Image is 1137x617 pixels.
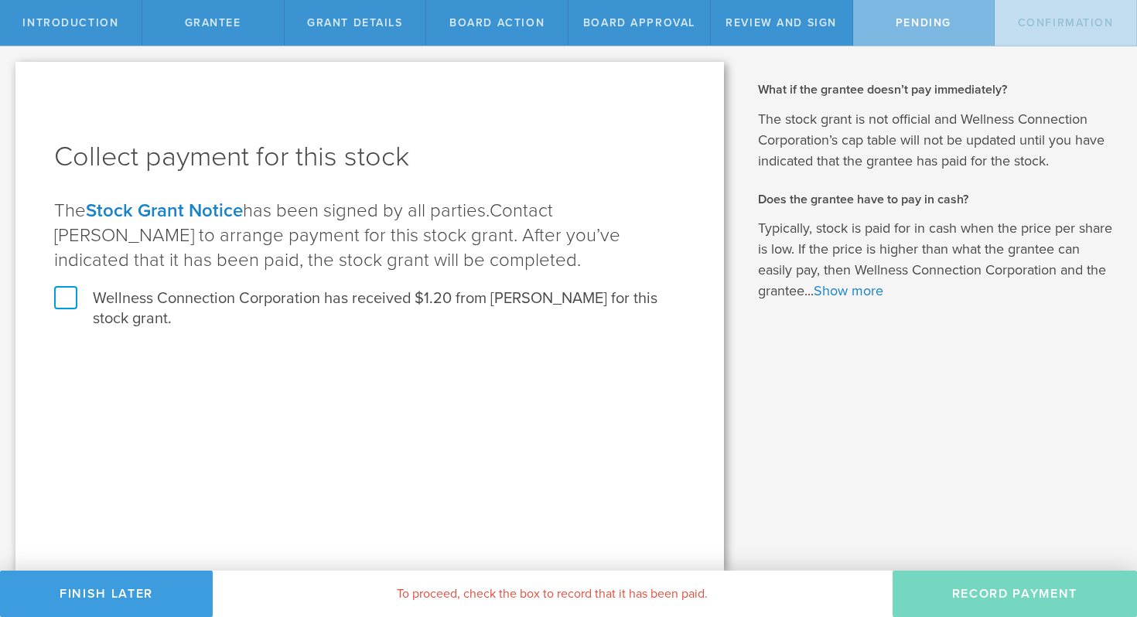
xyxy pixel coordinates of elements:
[185,16,241,29] span: Grantee
[758,109,1115,172] p: The stock grant is not official and Wellness Connection Corporation’s cap table will not be updat...
[896,16,951,29] span: Pending
[814,282,883,299] a: Show more
[54,138,685,176] h1: Collect payment for this stock
[54,199,685,273] p: The has been signed by all parties.
[22,16,118,29] span: Introduction
[758,81,1115,98] h2: What if the grantee doesn’t pay immediately?
[758,191,1115,208] h2: Does the grantee have to pay in cash?
[1018,16,1114,29] span: Confirmation
[397,586,708,602] span: To proceed, check the box to record that it has been paid.
[449,16,545,29] span: Board Action
[758,218,1115,302] p: Typically, stock is paid for in cash when the price per share is low. If the price is higher than...
[86,199,243,222] a: Stock Grant Notice
[54,288,685,329] label: Wellness Connection Corporation has received $1.20 from [PERSON_NAME] for this stock grant.
[893,571,1137,617] button: Record Payment
[54,199,620,271] span: Contact [PERSON_NAME] to arrange payment for this stock grant. After you’ve indicated that it has...
[307,16,403,29] span: Grant Details
[583,16,695,29] span: Board Approval
[726,16,837,29] span: Review and Sign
